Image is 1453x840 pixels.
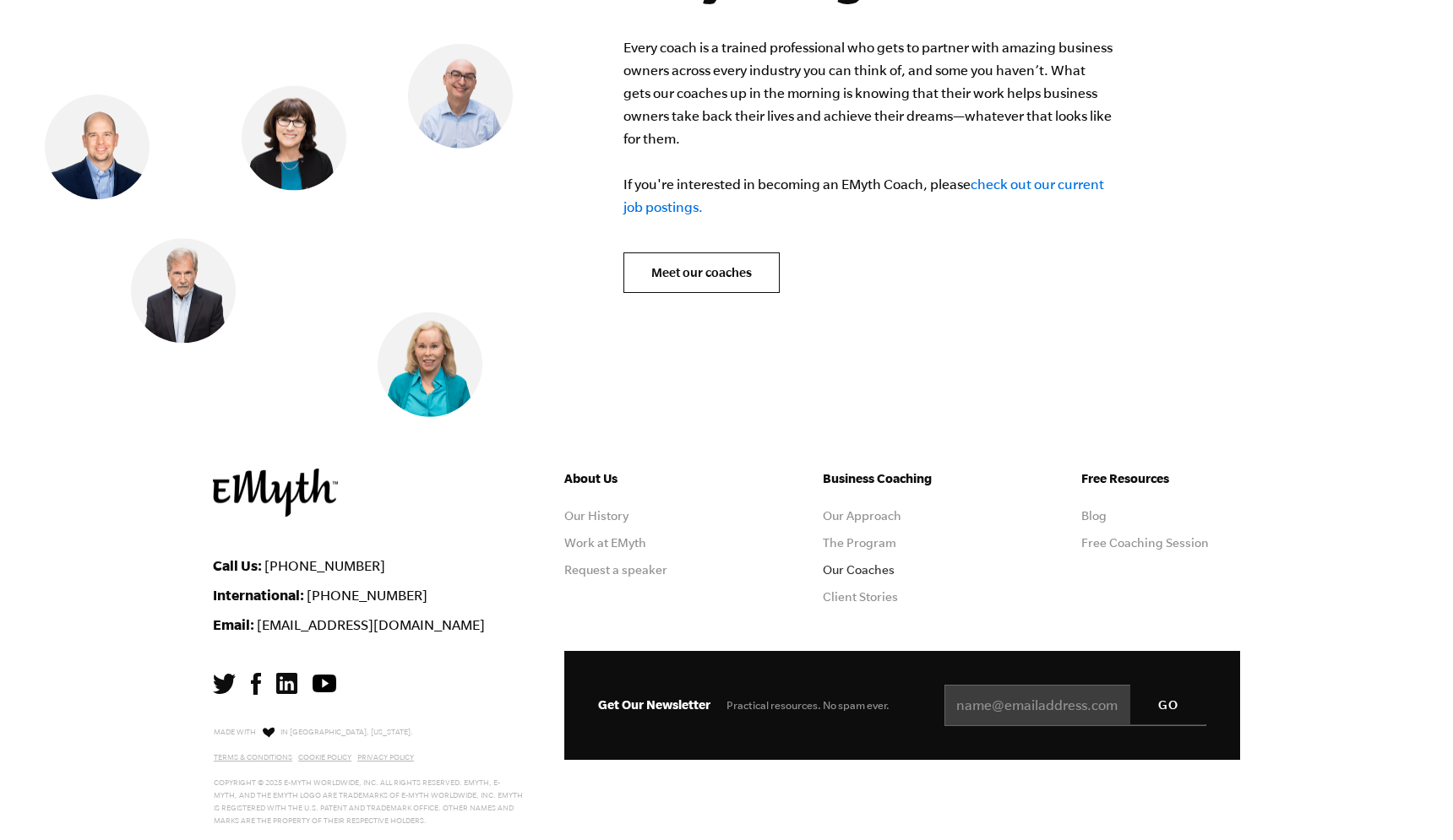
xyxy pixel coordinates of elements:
[257,617,485,632] a: [EMAIL_ADDRESS][DOMAIN_NAME]
[823,469,982,489] h5: Business Coaching
[823,509,901,523] a: Our Approach
[944,685,1206,727] input: name@emailaddress.com
[131,239,236,344] img: Steve Edkins, EMyth Business Coach
[1081,509,1107,523] a: Blog
[564,563,667,577] a: Request a speaker
[213,557,262,573] strong: Call Us:
[564,509,629,523] a: Our History
[45,95,150,199] img: Jonathan Slater, EMyth Business Coach
[623,252,780,293] a: Meet our coaches
[378,312,482,417] img: Lynn Goza, EMyth Business Coach
[298,753,351,761] a: Cookie Policy
[408,44,513,149] img: Shachar Perlman, EMyth Business Coach
[726,699,890,712] span: Practical resources. No spam ever.
[598,697,710,712] span: Get Our Newsletter
[1081,536,1209,550] a: Free Coaching Session
[823,590,898,604] a: Client Stories
[1130,685,1206,725] input: GO
[242,86,346,191] img: Donna Uzelac, EMyth Business Coach
[623,176,1104,214] a: check out our current job postings.
[564,469,723,489] h5: About Us
[214,723,524,827] p: Made with in [GEOGRAPHIC_DATA], [US_STATE]. Copyright © 2025 E-Myth Worldwide, Inc. All rights re...
[623,36,1113,219] p: Every coach is a trained professional who gets to partner with amazing business owners across eve...
[564,536,646,550] a: Work at EMyth
[276,673,297,694] img: LinkedIn
[307,588,427,603] a: [PHONE_NUMBER]
[213,587,304,603] strong: International:
[1081,469,1240,489] h5: Free Resources
[213,469,338,517] img: EMyth
[823,563,895,577] a: Our Coaches
[214,753,292,761] a: Terms & Conditions
[357,753,414,761] a: Privacy Policy
[823,536,896,550] a: The Program
[263,727,275,738] img: Love
[1369,759,1453,840] iframe: Chat Widget
[264,558,385,573] a: [PHONE_NUMBER]
[251,673,261,695] img: Facebook
[213,674,236,694] img: Twitter
[213,616,254,632] strong: Email:
[313,675,336,692] img: YouTube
